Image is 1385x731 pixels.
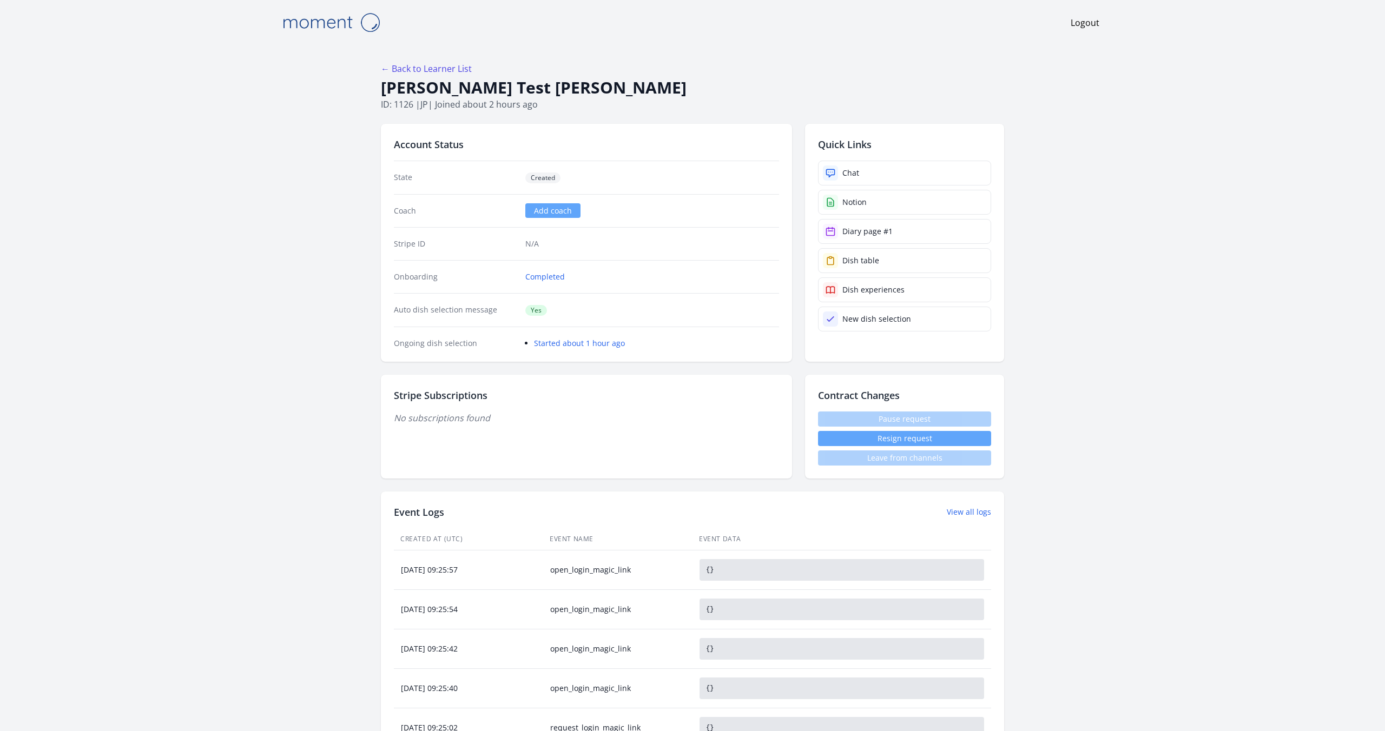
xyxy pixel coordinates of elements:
dt: Auto dish selection message [394,304,517,316]
div: Chat [842,168,859,178]
p: N/A [525,238,779,249]
h2: Quick Links [818,137,991,152]
div: [DATE] 09:25:57 [394,564,543,575]
h2: Stripe Subscriptions [394,388,779,403]
h2: Contract Changes [818,388,991,403]
dt: Onboarding [394,271,517,282]
dt: State [394,172,517,183]
div: [DATE] 09:25:42 [394,643,543,654]
th: Event Name [543,528,692,550]
div: Dish table [842,255,879,266]
a: Started about 1 hour ago [534,338,625,348]
th: Created At (UTC) [394,528,543,550]
h1: [PERSON_NAME] Test [PERSON_NAME] [381,77,1004,98]
a: Notion [818,190,991,215]
a: Completed [525,271,565,282]
div: [DATE] 09:25:40 [394,683,543,694]
a: Logout [1071,16,1099,29]
h2: Account Status [394,137,779,152]
div: open_login_magic_link [544,683,692,694]
a: New dish selection [818,307,991,331]
dt: Stripe ID [394,238,517,249]
span: jp [420,98,428,110]
pre: {} [700,559,984,581]
div: open_login_magic_link [544,604,692,615]
a: Diary page #1 [818,219,991,244]
pre: {} [700,677,984,699]
img: Moment [277,9,385,36]
div: New dish selection [842,314,911,324]
a: Dish table [818,248,991,273]
a: Chat [818,161,991,185]
span: Yes [525,305,547,316]
pre: {} [700,599,984,620]
a: View all logs [947,507,991,517]
p: No subscriptions found [394,411,779,424]
pre: {} [700,638,984,660]
button: Resign request [818,431,991,446]
div: Notion [842,197,867,208]
div: Dish experiences [842,284,905,295]
div: open_login_magic_link [544,643,692,654]
th: Event Data [692,528,991,550]
h2: Event Logs [394,504,444,520]
a: ← Back to Learner List [381,63,472,75]
div: Diary page #1 [842,226,893,237]
dt: Ongoing dish selection [394,338,517,349]
span: Created [525,172,560,183]
dt: Coach [394,205,517,216]
div: open_login_magic_link [544,564,692,575]
a: Add coach [525,203,581,218]
span: Leave from channels [818,450,991,466]
p: ID: 1126 | | Joined about 2 hours ago [381,98,1004,111]
a: Dish experiences [818,277,991,302]
span: Pause request [818,411,991,427]
div: [DATE] 09:25:54 [394,604,543,615]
